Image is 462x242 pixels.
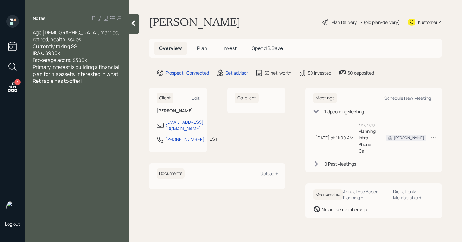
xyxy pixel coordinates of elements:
[384,95,434,101] div: Schedule New Meeting +
[418,19,437,25] div: Kustomer
[197,45,207,52] span: Plan
[33,29,120,43] span: Age [DEMOGRAPHIC_DATA], married, retired, health issues
[316,134,354,141] div: [DATE] at 11:00 AM
[359,121,376,154] div: Financial Planning Intro Phone Call
[343,189,388,200] div: Annual Fee Based Planning +
[157,168,185,179] h6: Documents
[225,70,248,76] div: Set advisor
[5,221,20,227] div: Log out
[210,136,217,142] div: EST
[252,45,283,52] span: Spend & Save
[149,15,240,29] h1: [PERSON_NAME]
[192,95,200,101] div: Edit
[165,119,204,132] div: [EMAIL_ADDRESS][DOMAIN_NAME]
[165,70,209,76] div: Prospect · Connected
[308,70,331,76] div: $0 invested
[324,108,364,115] div: 1 Upcoming Meeting
[33,15,46,21] label: Notes
[360,19,400,25] div: • (old plan-delivery)
[313,93,337,103] h6: Meetings
[157,93,173,103] h6: Client
[223,45,237,52] span: Invest
[159,45,182,52] span: Overview
[393,189,434,200] div: Digital-only Membership +
[348,70,374,76] div: $0 deposited
[14,79,21,85] div: 1
[260,171,278,177] div: Upload +
[332,19,357,25] div: Plan Delivery
[165,136,205,143] div: [PHONE_NUMBER]
[33,43,77,50] span: Currently taking SS
[33,50,60,57] span: IRAs: $900k
[6,201,19,213] img: robby-grisanti-headshot.png
[313,189,343,200] h6: Membership
[394,135,424,141] div: [PERSON_NAME]
[33,57,87,64] span: Brokerage accts: $300k
[157,108,200,114] h6: [PERSON_NAME]
[235,93,259,103] h6: Co-client
[264,70,291,76] div: $0 net-worth
[33,64,120,84] span: Primary interest is building a financial plan for his assets, interested in what Retirable has to...
[324,160,356,167] div: 0 Past Meeting s
[322,206,367,213] div: No active membership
